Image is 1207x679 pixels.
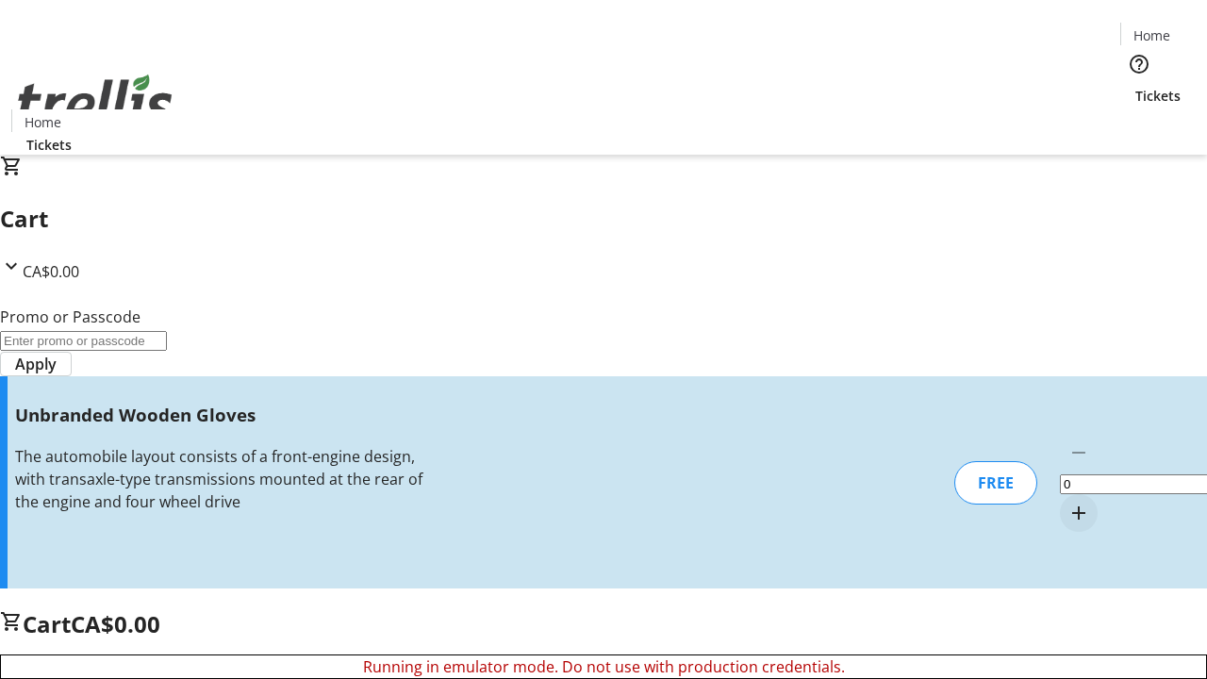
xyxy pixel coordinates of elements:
[11,135,87,155] a: Tickets
[1135,86,1181,106] span: Tickets
[1120,86,1196,106] a: Tickets
[11,54,179,148] img: Orient E2E Organization LjpeY7sSkc's Logo
[15,402,427,428] h3: Unbranded Wooden Gloves
[1060,494,1098,532] button: Increment by one
[15,353,57,375] span: Apply
[15,445,427,513] div: The automobile layout consists of a front-engine design, with transaxle-type transmissions mounte...
[26,135,72,155] span: Tickets
[71,608,160,639] span: CA$0.00
[1121,25,1182,45] a: Home
[12,112,73,132] a: Home
[23,261,79,282] span: CA$0.00
[1120,45,1158,83] button: Help
[25,112,61,132] span: Home
[1133,25,1170,45] span: Home
[954,461,1037,505] div: FREE
[1120,106,1158,143] button: Cart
